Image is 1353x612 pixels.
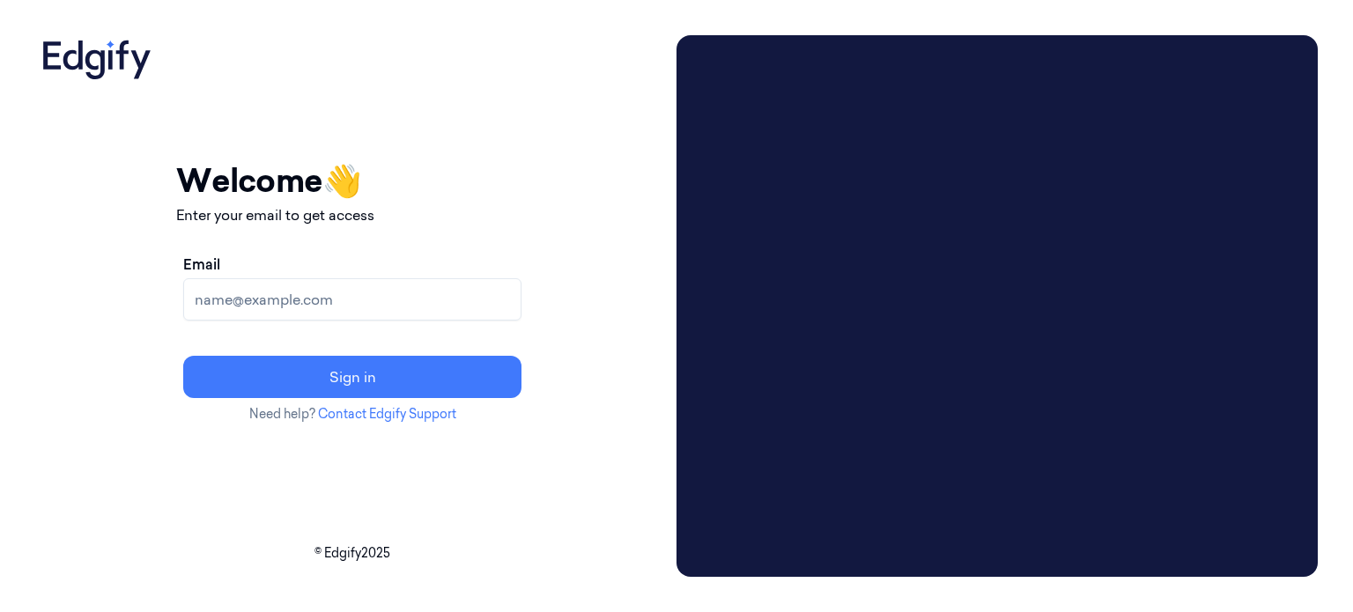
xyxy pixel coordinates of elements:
p: © Edgify 2025 [35,544,669,563]
h1: Welcome 👋 [176,157,529,204]
label: Email [183,254,220,275]
button: Sign in [183,356,521,398]
p: Need help? [176,405,529,424]
input: name@example.com [183,278,521,321]
a: Contact Edgify Support [318,406,456,422]
p: Enter your email to get access [176,204,529,225]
